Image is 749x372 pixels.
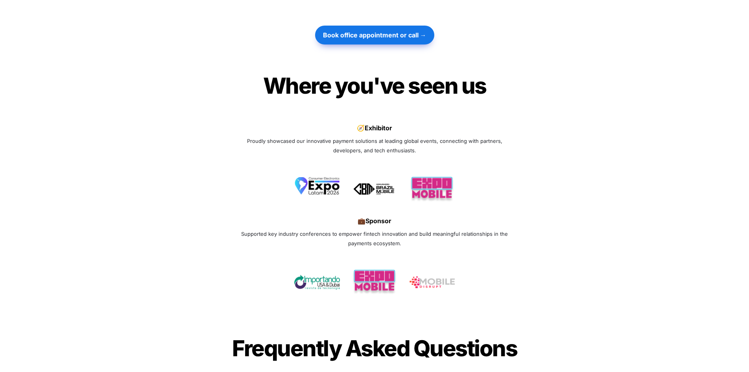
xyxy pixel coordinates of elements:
[315,26,434,44] button: Book office appointment or call →
[241,231,509,246] span: Supported key industry conferences to empower fintech innovation and build meaningful relationshi...
[298,108,451,118] span: Join 1000+ happy startups that use Cardy
[323,31,426,39] strong: Book office appointment or call →
[365,124,392,132] strong: Exhibitor
[247,138,504,154] span: Proudly showcased our innovative payment solutions at leading global events, connecting with part...
[365,217,391,225] strong: Sponsor
[357,124,365,132] span: 🧭
[358,217,365,225] span: 💼
[263,72,486,99] span: Where you've seen us
[315,22,434,48] a: Book office appointment or call →
[232,335,517,362] span: Frequently Asked Questions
